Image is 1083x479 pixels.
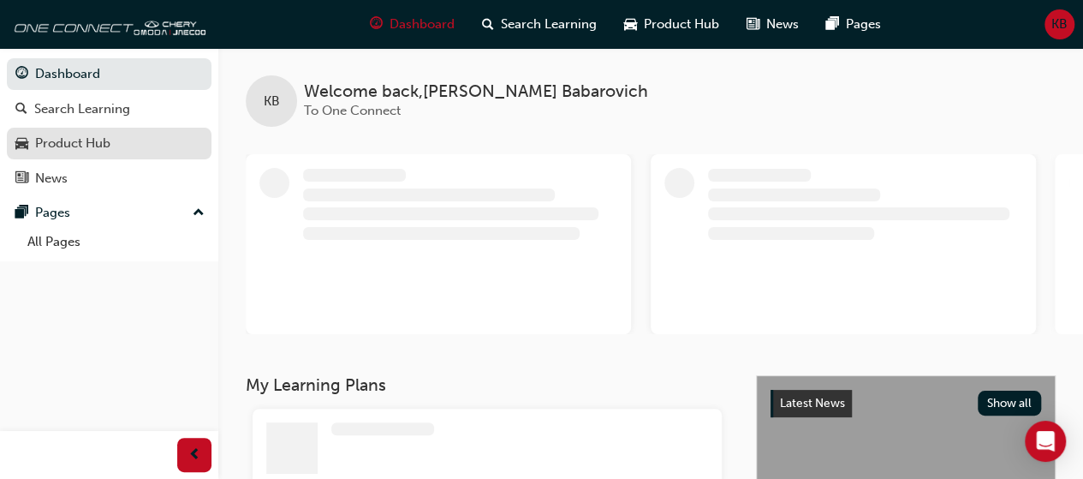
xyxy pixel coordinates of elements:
button: Show all [978,391,1042,416]
a: Latest NewsShow all [771,390,1041,417]
span: search-icon [482,14,494,35]
span: search-icon [15,102,27,117]
a: guage-iconDashboard [356,7,468,42]
a: news-iconNews [733,7,812,42]
span: Welcome back , [PERSON_NAME] Babarovich [304,82,648,102]
a: News [7,163,211,195]
button: DashboardSearch LearningProduct HubNews [7,55,211,197]
div: Pages [35,203,70,223]
span: News [766,15,799,34]
span: To One Connect [304,103,401,118]
h3: My Learning Plans [246,375,729,395]
span: news-icon [15,171,28,187]
a: Search Learning [7,93,211,125]
span: Product Hub [644,15,719,34]
div: Open Intercom Messenger [1025,421,1066,462]
button: Pages [7,197,211,229]
a: car-iconProduct Hub [610,7,733,42]
span: KB [264,92,280,111]
div: Product Hub [35,134,110,153]
a: Product Hub [7,128,211,159]
img: oneconnect [9,7,205,41]
span: news-icon [747,14,759,35]
span: Search Learning [501,15,597,34]
span: Dashboard [390,15,455,34]
button: KB [1044,9,1074,39]
span: guage-icon [370,14,383,35]
a: All Pages [21,229,211,255]
span: up-icon [193,202,205,225]
span: pages-icon [15,206,28,221]
span: pages-icon [826,14,839,35]
span: car-icon [15,136,28,152]
span: guage-icon [15,67,28,82]
a: Dashboard [7,58,211,90]
span: Pages [846,15,881,34]
div: Search Learning [34,99,130,119]
a: pages-iconPages [812,7,895,42]
span: car-icon [624,14,637,35]
a: search-iconSearch Learning [468,7,610,42]
span: KB [1051,15,1068,34]
span: Latest News [780,396,845,410]
span: prev-icon [188,445,201,466]
div: News [35,169,68,189]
